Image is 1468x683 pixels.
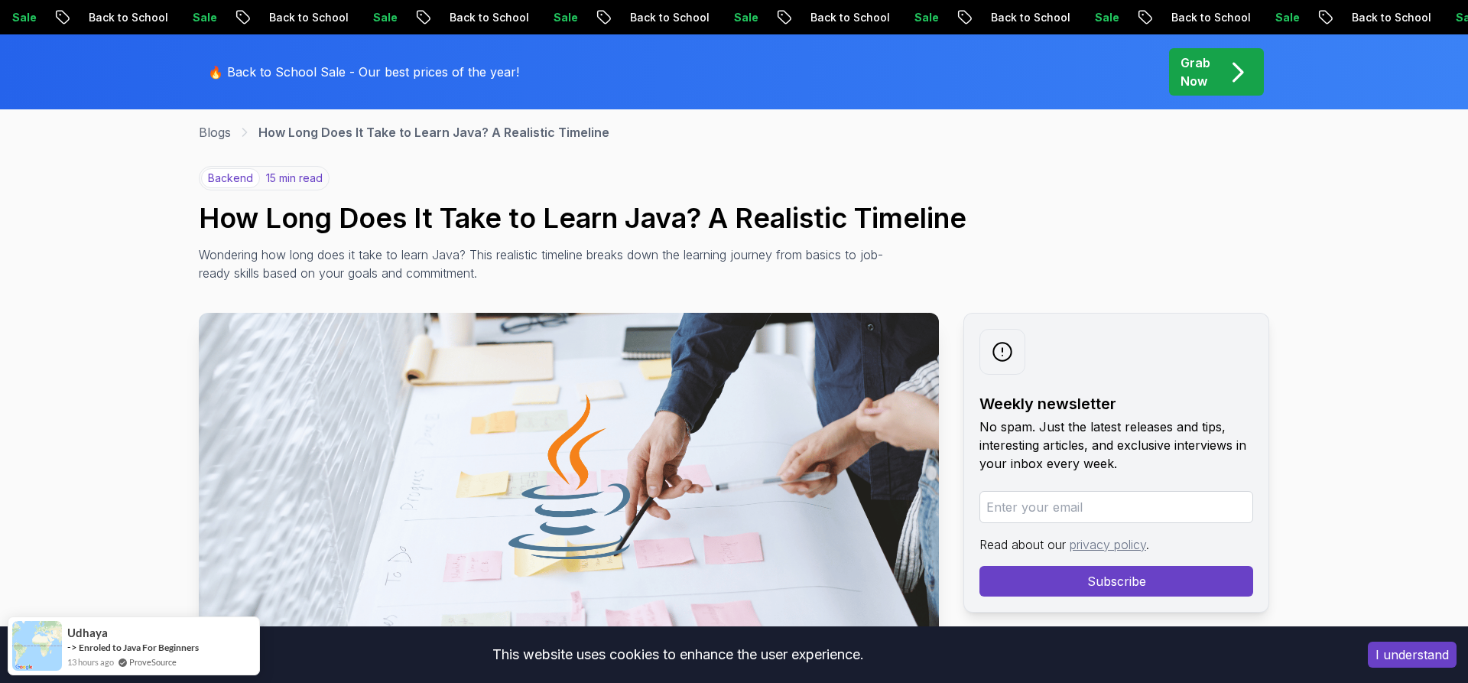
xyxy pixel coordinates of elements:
p: Grab Now [1181,54,1210,90]
span: -> [67,641,77,653]
p: 🔥 Back to School Sale - Our best prices of the year! [208,63,519,81]
p: Back to School [782,10,886,25]
p: backend [201,168,260,188]
h2: Weekly newsletter [979,393,1253,415]
p: Back to School [241,10,345,25]
input: Enter your email [979,491,1253,523]
span: 13 hours ago [67,655,114,668]
p: Read about our . [979,535,1253,554]
p: Back to School [1323,10,1427,25]
span: Udhaya [67,626,108,639]
a: Enroled to Java For Beginners [79,642,199,653]
img: How Long Does It Take to Learn Java? A Realistic Timeline thumbnail [199,313,939,657]
p: Wondering how long does it take to learn Java? This realistic timeline breaks down the learning j... [199,246,884,282]
p: Sale [1247,10,1296,25]
button: Accept cookies [1368,642,1457,668]
p: Sale [164,10,213,25]
a: ProveSource [129,655,177,668]
p: Back to School [963,10,1067,25]
p: Back to School [602,10,706,25]
p: Back to School [60,10,164,25]
p: Sale [886,10,935,25]
p: Sale [525,10,574,25]
p: 15 min read [266,171,323,186]
p: Sale [706,10,755,25]
p: Back to School [1143,10,1247,25]
p: How Long Does It Take to Learn Java? A Realistic Timeline [258,123,609,141]
h1: How Long Does It Take to Learn Java? A Realistic Timeline [199,203,1269,233]
p: Sale [1067,10,1116,25]
div: This website uses cookies to enhance the user experience. [11,638,1345,672]
img: provesource social proof notification image [12,621,62,671]
button: Subscribe [979,566,1253,597]
p: Back to School [421,10,525,25]
p: Sale [345,10,394,25]
p: No spam. Just the latest releases and tips, interesting articles, and exclusive interviews in you... [979,418,1253,473]
a: Blogs [199,123,231,141]
a: privacy policy [1070,537,1146,552]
